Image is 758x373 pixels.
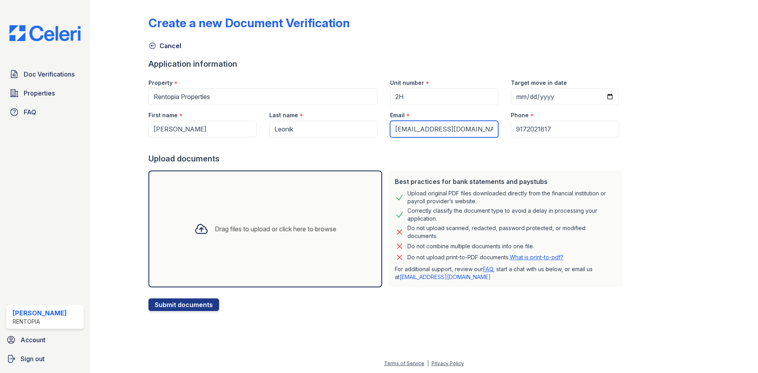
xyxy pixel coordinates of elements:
[6,66,84,82] a: Doc Verifications
[6,85,84,101] a: Properties
[407,189,616,205] div: Upload original PDF files downloaded directly from the financial institution or payroll provider’...
[148,41,181,51] a: Cancel
[13,308,67,318] div: [PERSON_NAME]
[483,266,493,272] a: FAQ
[390,111,405,119] label: Email
[24,69,75,79] span: Doc Verifications
[21,354,45,364] span: Sign out
[384,360,424,366] a: Terms of Service
[24,88,55,98] span: Properties
[148,79,173,87] label: Property
[510,254,563,261] a: What is print-to-pdf?
[148,16,350,30] div: Create a new Document Verification
[407,253,563,261] p: Do not upload print-to-PDF documents.
[407,207,616,223] div: Correctly classify the document type to avoid a delay in processing your application.
[21,335,45,345] span: Account
[400,274,491,280] a: [EMAIL_ADDRESS][DOMAIN_NAME]
[407,224,616,240] div: Do not upload scanned, redacted, password protected, or modified documents.
[395,265,616,281] p: For additional support, review our , start a chat with us below, or email us at
[3,25,87,41] img: CE_Logo_Blue-a8612792a0a2168367f1c8372b55b34899dd931a85d93a1a3d3e32e68fde9ad4.png
[511,79,567,87] label: Target move in date
[215,224,336,234] div: Drag files to upload or click here to browse
[432,360,464,366] a: Privacy Policy
[395,177,616,186] div: Best practices for bank statements and paystubs
[148,153,625,164] div: Upload documents
[427,360,429,366] div: |
[6,104,84,120] a: FAQ
[407,242,534,251] div: Do not combine multiple documents into one file.
[269,111,298,119] label: Last name
[148,298,219,311] button: Submit documents
[511,111,529,119] label: Phone
[148,111,178,119] label: First name
[3,351,87,367] a: Sign out
[3,332,87,348] a: Account
[390,79,424,87] label: Unit number
[148,58,625,69] div: Application information
[24,107,36,117] span: FAQ
[13,318,67,326] div: Rentopia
